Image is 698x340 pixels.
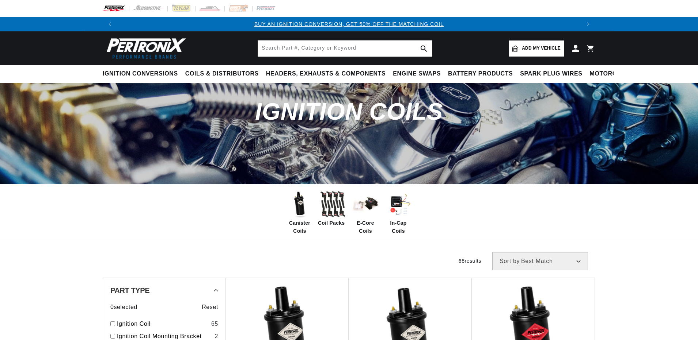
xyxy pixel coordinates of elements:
[351,190,380,235] a: E-Core Coils E-Core Coils
[110,287,149,294] span: Part Type
[393,70,441,78] span: Engine Swaps
[254,21,444,27] a: BUY AN IGNITION CONVERSION, GET 50% OFF THE MATCHING COIL
[448,70,513,78] span: Battery Products
[110,302,137,312] span: 0 selected
[262,65,389,82] summary: Headers, Exhausts & Components
[416,40,432,57] button: search button
[444,65,516,82] summary: Battery Products
[384,190,413,219] img: In-Cap Coils
[182,65,262,82] summary: Coils & Distributors
[318,190,347,227] a: Coil Packs Coil Packs
[500,258,520,264] span: Sort by
[590,70,633,78] span: Motorcycle
[384,219,413,235] span: In-Cap Coils
[185,70,259,78] span: Coils & Distributors
[509,40,564,57] a: Add my vehicle
[318,219,345,227] span: Coil Packs
[202,302,218,312] span: Reset
[103,36,187,61] img: Pertronix
[285,190,314,219] img: Canister Coils
[103,17,117,31] button: Translation missing: en.sections.announcements.previous_announcement
[258,40,432,57] input: Search Part #, Category or Keyword
[516,65,586,82] summary: Spark Plug Wires
[84,17,614,31] slideshow-component: Translation missing: en.sections.announcements.announcement_bar
[522,45,561,52] span: Add my vehicle
[351,190,380,219] img: E-Core Coils
[520,70,582,78] span: Spark Plug Wires
[103,70,178,78] span: Ignition Conversions
[318,190,347,219] img: Coil Packs
[117,319,208,329] a: Ignition Coil
[581,17,595,31] button: Translation missing: en.sections.announcements.next_announcement
[389,65,444,82] summary: Engine Swaps
[285,190,314,235] a: Canister Coils Canister Coils
[117,20,581,28] div: 1 of 3
[285,219,314,235] span: Canister Coils
[351,219,380,235] span: E-Core Coils
[492,252,588,270] select: Sort by
[211,319,218,329] div: 65
[586,65,637,82] summary: Motorcycle
[459,258,481,264] span: 68 results
[103,65,182,82] summary: Ignition Conversions
[255,98,443,125] span: Ignition Coils
[384,190,413,235] a: In-Cap Coils In-Cap Coils
[266,70,386,78] span: Headers, Exhausts & Components
[117,20,581,28] div: Announcement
